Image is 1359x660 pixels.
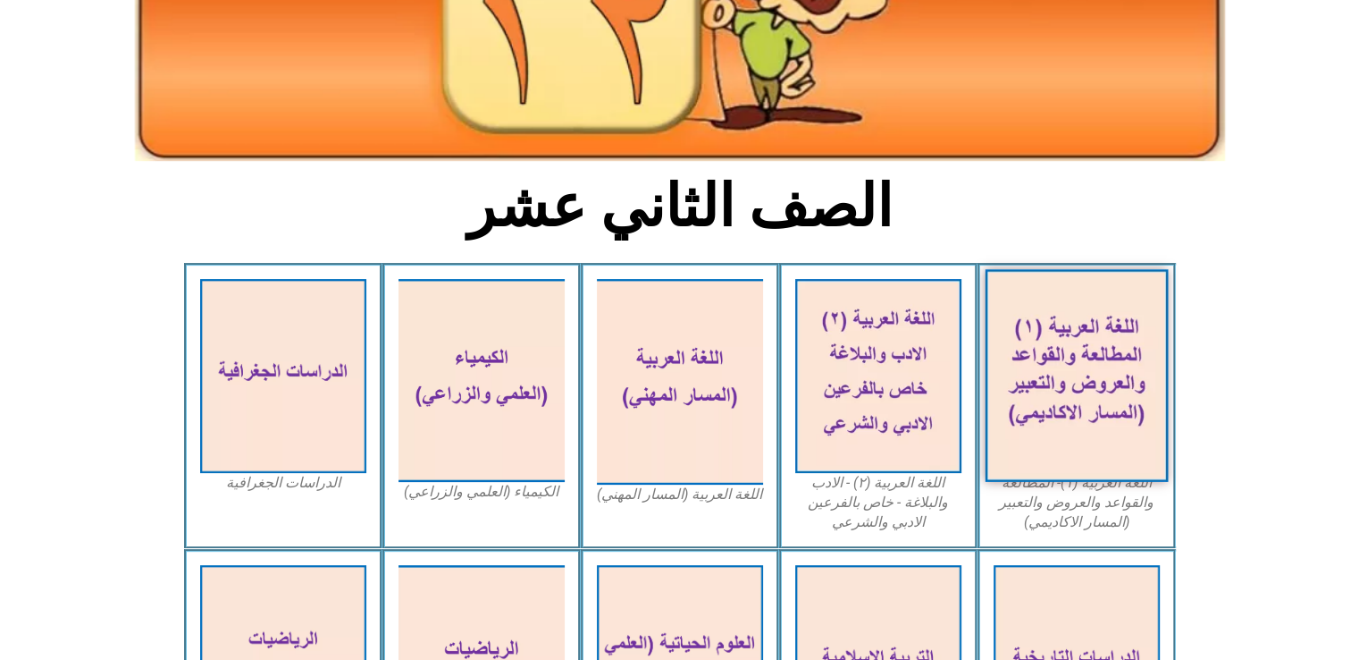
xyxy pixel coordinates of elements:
figcaption: اللغة العربية (المسار المهني) [597,485,763,504]
figcaption: اللغة العربية (١)- المطالعة والقواعد والعروض والتعبير (المسار الاكاديمي) [994,473,1160,533]
figcaption: اللغة العربية (٢) - الادب والبلاغة - خاص بالفرعين الادبي والشرعي [795,473,961,533]
h2: الصف الثاني عشر [384,172,975,241]
figcaption: الدراسات الجغرافية [200,473,366,493]
img: Arabic12(Vocational_Track)-cover [597,279,763,485]
img: Chemistry12-cover [398,279,565,482]
figcaption: الكيمياء (العلمي والزراعي) [398,482,565,502]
